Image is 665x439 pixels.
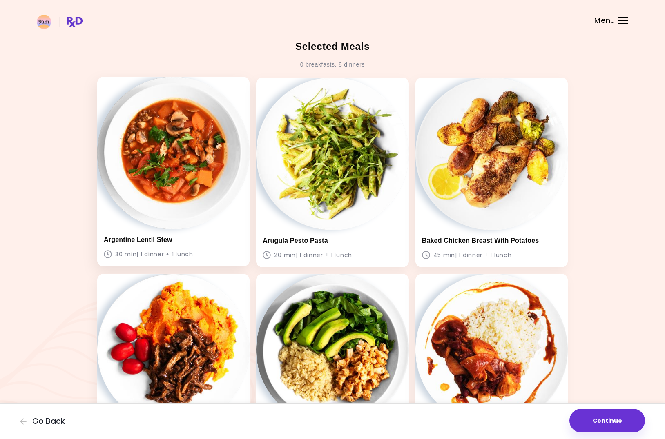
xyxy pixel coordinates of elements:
[422,249,561,261] p: 45 min | 1 dinner + 1 lunch
[104,236,243,244] h3: Argentine Lentil Stew
[263,249,402,261] p: 20 min | 1 dinner + 1 lunch
[37,15,83,29] img: RxDiet
[104,248,243,260] p: 30 min | 1 dinner + 1 lunch
[569,409,645,432] button: Continue
[422,237,561,244] h3: Baked Chicken Breast With Potatoes
[263,237,402,244] h3: Arugula Pesto Pasta
[20,417,69,426] button: Go Back
[32,417,65,426] span: Go Back
[594,17,615,24] span: Menu
[300,58,365,71] div: 0 breakfasts , 8 dinners
[295,40,370,53] h2: Selected Meals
